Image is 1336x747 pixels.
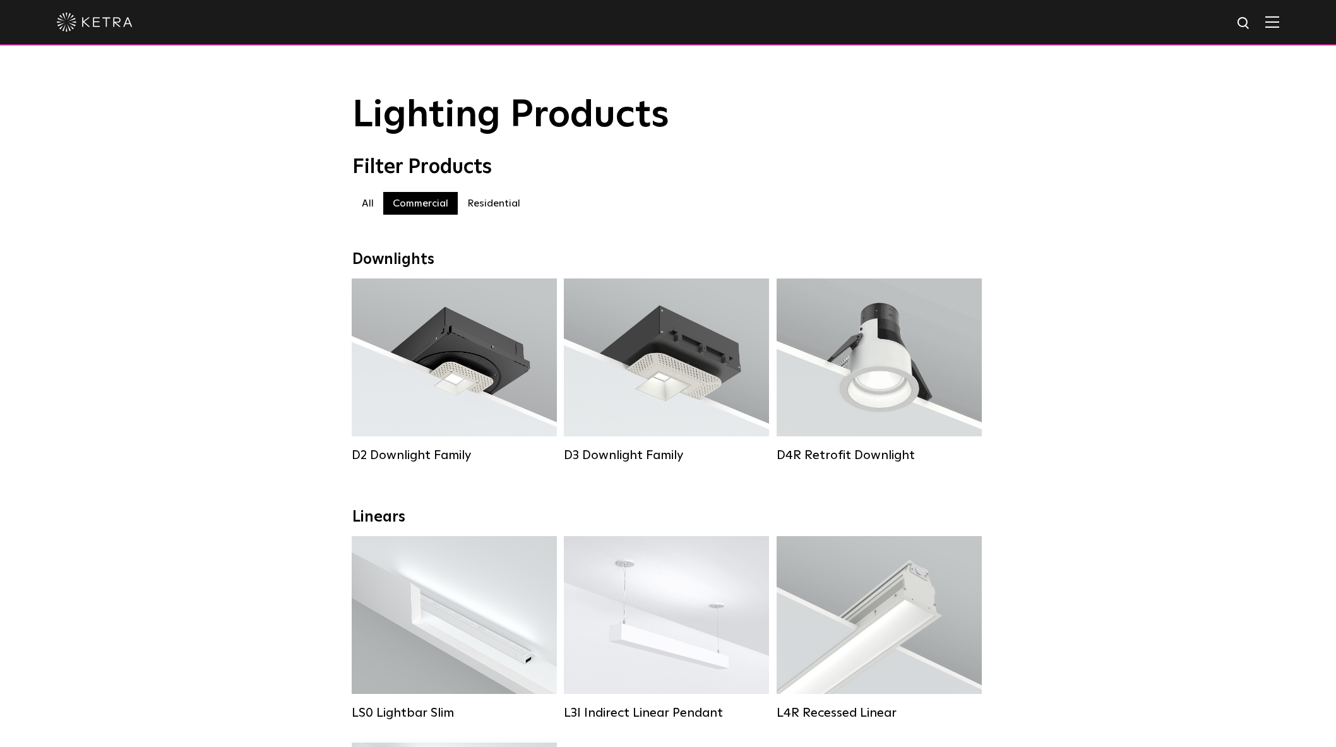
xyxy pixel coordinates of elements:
[777,536,982,724] a: L4R Recessed Linear Lumen Output:400 / 600 / 800 / 1000Colors:White / BlackControl:Lutron Clear C...
[777,705,982,720] div: L4R Recessed Linear
[352,97,669,134] span: Lighting Products
[777,278,982,466] a: D4R Retrofit Downlight Lumen Output:800Colors:White / BlackBeam Angles:15° / 25° / 40° / 60°Watta...
[777,448,982,463] div: D4R Retrofit Downlight
[352,155,984,179] div: Filter Products
[352,192,383,215] label: All
[1236,16,1252,32] img: search icon
[564,278,769,466] a: D3 Downlight Family Lumen Output:700 / 900 / 1100Colors:White / Black / Silver / Bronze / Paintab...
[352,448,557,463] div: D2 Downlight Family
[352,278,557,466] a: D2 Downlight Family Lumen Output:1200Colors:White / Black / Gloss Black / Silver / Bronze / Silve...
[352,508,984,527] div: Linears
[352,705,557,720] div: LS0 Lightbar Slim
[352,536,557,724] a: LS0 Lightbar Slim Lumen Output:200 / 350Colors:White / BlackControl:X96 Controller
[383,192,458,215] label: Commercial
[564,705,769,720] div: L3I Indirect Linear Pendant
[352,251,984,269] div: Downlights
[1265,16,1279,28] img: Hamburger%20Nav.svg
[458,192,530,215] label: Residential
[564,536,769,724] a: L3I Indirect Linear Pendant Lumen Output:400 / 600 / 800 / 1000Housing Colors:White / BlackContro...
[564,448,769,463] div: D3 Downlight Family
[57,13,133,32] img: ketra-logo-2019-white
